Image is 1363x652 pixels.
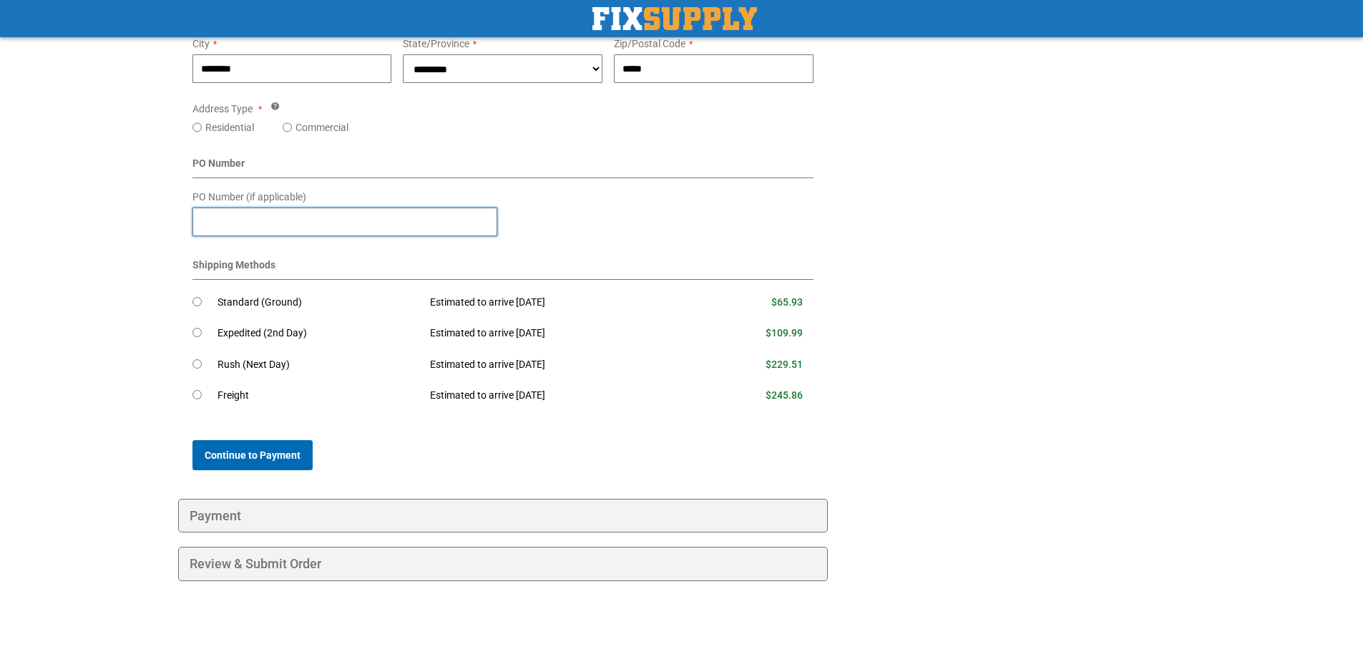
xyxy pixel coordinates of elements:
span: State/Province [403,38,469,49]
a: store logo [592,7,757,30]
label: Residential [205,120,254,135]
button: Continue to Payment [192,440,313,470]
td: Estimated to arrive [DATE] [419,287,695,318]
td: Standard (Ground) [218,287,420,318]
span: Continue to Payment [205,449,301,461]
td: Freight [218,380,420,412]
td: Rush (Next Day) [218,349,420,381]
div: Shipping Methods [192,258,814,280]
span: $65.93 [771,296,803,308]
td: Expedited (2nd Day) [218,318,420,349]
label: Commercial [295,120,348,135]
span: $245.86 [766,389,803,401]
td: Estimated to arrive [DATE] [419,349,695,381]
span: $109.99 [766,327,803,339]
td: Estimated to arrive [DATE] [419,318,695,349]
div: Review & Submit Order [178,547,829,581]
div: Payment [178,499,829,533]
span: City [192,38,210,49]
span: Zip/Postal Code [614,38,685,49]
div: PO Number [192,156,814,178]
span: $229.51 [766,359,803,370]
img: Fix Industrial Supply [592,7,757,30]
span: PO Number (if applicable) [192,191,306,203]
span: Address Type [192,103,253,115]
td: Estimated to arrive [DATE] [419,380,695,412]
